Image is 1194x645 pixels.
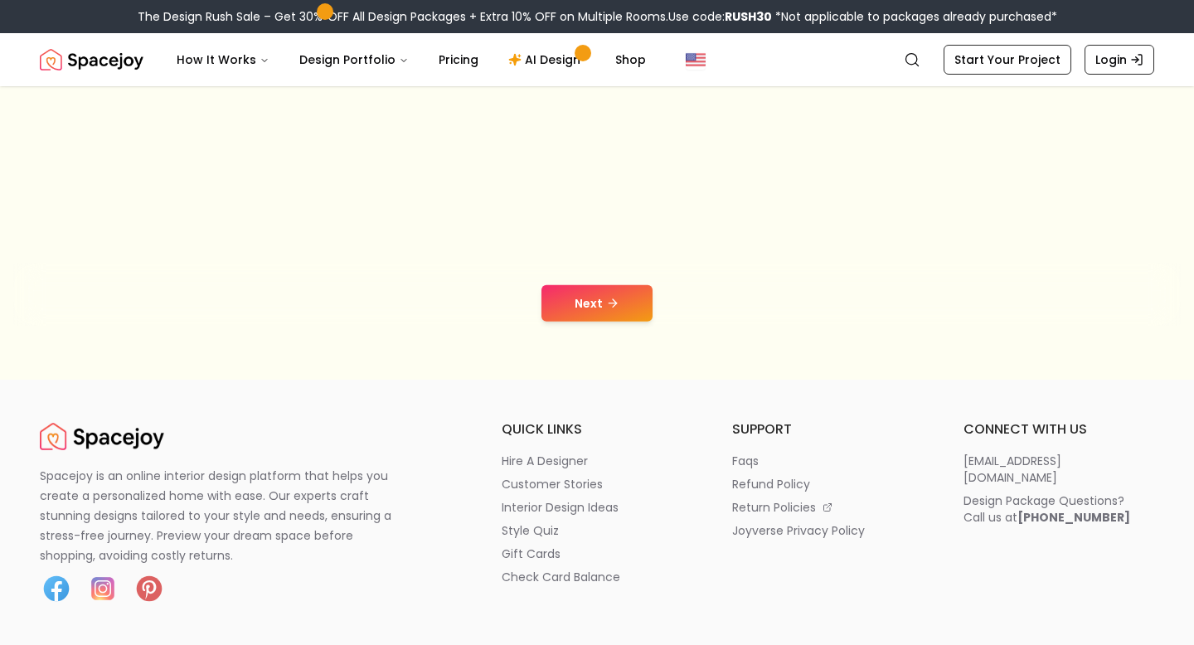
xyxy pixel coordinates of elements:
a: hire a designer [502,453,692,469]
p: refund policy [732,476,810,492]
h6: support [732,419,923,439]
img: Instagram icon [86,572,119,605]
div: The Design Rush Sale – Get 30% OFF All Design Packages + Extra 10% OFF on Multiple Rooms. [138,8,1057,25]
a: check card balance [502,569,692,585]
a: Shop [602,43,659,76]
h6: quick links [502,419,692,439]
a: interior design ideas [502,499,692,516]
p: check card balance [502,569,620,585]
nav: Main [163,43,659,76]
a: return policies [732,499,923,516]
img: Pinterest icon [133,572,166,605]
p: customer stories [502,476,603,492]
h6: connect with us [963,419,1154,439]
p: gift cards [502,546,561,562]
b: RUSH30 [725,8,772,25]
p: interior design ideas [502,499,619,516]
p: faqs [732,453,759,469]
p: Spacejoy is an online interior design platform that helps you create a personalized home with eas... [40,466,411,565]
p: hire a designer [502,453,588,469]
a: Pricing [425,43,492,76]
a: gift cards [502,546,692,562]
a: [EMAIL_ADDRESS][DOMAIN_NAME] [963,453,1154,486]
a: Start Your Project [944,45,1071,75]
p: joyverse privacy policy [732,522,865,539]
a: customer stories [502,476,692,492]
a: refund policy [732,476,923,492]
button: Design Portfolio [286,43,422,76]
div: Design Package Questions? Call us at [963,492,1130,526]
a: Spacejoy [40,419,164,453]
a: style quiz [502,522,692,539]
img: Facebook icon [40,572,73,605]
a: joyverse privacy policy [732,522,923,539]
a: Spacejoy [40,43,143,76]
p: style quiz [502,522,559,539]
a: Login [1085,45,1154,75]
b: [PHONE_NUMBER] [1017,509,1130,526]
a: faqs [732,453,923,469]
img: Spacejoy Logo [40,43,143,76]
a: AI Design [495,43,599,76]
button: Next [541,285,653,322]
p: return policies [732,499,816,516]
span: *Not applicable to packages already purchased* [772,8,1057,25]
nav: Global [40,33,1154,86]
button: How It Works [163,43,283,76]
img: Spacejoy Logo [40,419,164,453]
img: United States [686,50,706,70]
a: Design Package Questions?Call us at[PHONE_NUMBER] [963,492,1154,526]
span: Use code: [668,8,772,25]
